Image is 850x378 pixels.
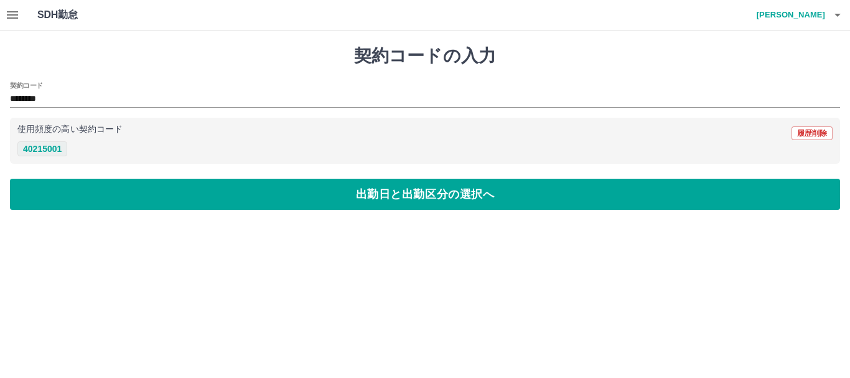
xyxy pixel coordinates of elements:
h2: 契約コード [10,80,43,90]
p: 使用頻度の高い契約コード [17,125,123,134]
button: 履歴削除 [792,126,833,140]
button: 40215001 [17,141,67,156]
button: 出勤日と出勤区分の選択へ [10,179,840,210]
h1: 契約コードの入力 [10,45,840,67]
